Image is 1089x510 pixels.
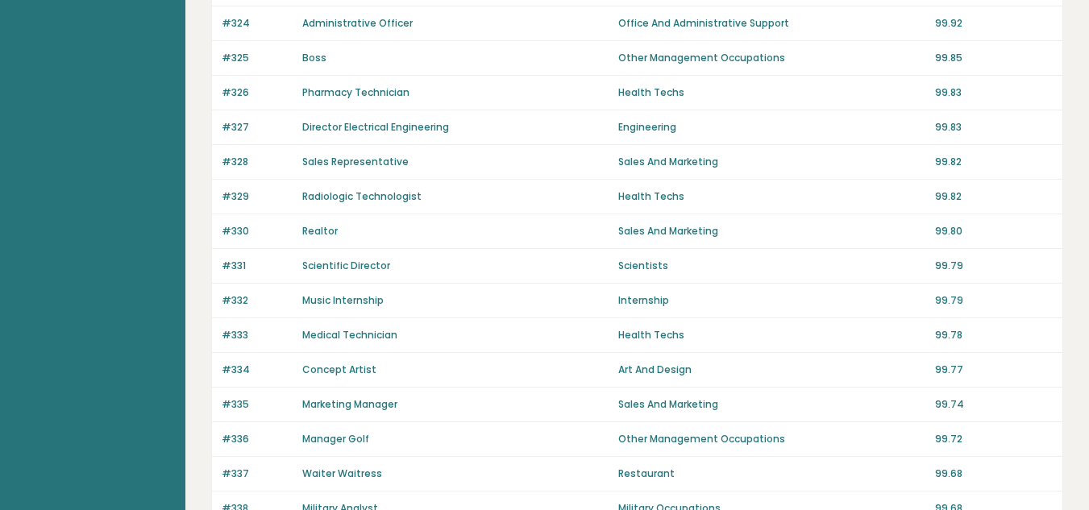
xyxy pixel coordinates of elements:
p: Art And Design [618,363,925,377]
a: Director Electrical Engineering [302,120,449,134]
p: Sales And Marketing [618,155,925,169]
a: Realtor [302,224,338,238]
p: 99.83 [935,85,1053,100]
a: Marketing Manager [302,397,397,411]
a: Boss [302,51,326,64]
p: 99.79 [935,293,1053,308]
p: #325 [222,51,293,65]
p: Sales And Marketing [618,397,925,412]
p: #328 [222,155,293,169]
a: Manager Golf [302,432,369,446]
a: Concept Artist [302,363,376,376]
p: #337 [222,466,293,481]
p: #330 [222,224,293,238]
p: Health Techs [618,85,925,100]
p: #334 [222,363,293,377]
a: Administrative Officer [302,16,413,30]
p: #331 [222,259,293,273]
p: Sales And Marketing [618,224,925,238]
p: #329 [222,189,293,204]
a: Waiter Waitress [302,466,382,480]
p: 99.82 [935,155,1053,169]
p: #324 [222,16,293,31]
p: 99.79 [935,259,1053,273]
p: 99.80 [935,224,1053,238]
a: Medical Technician [302,328,397,342]
p: Other Management Occupations [618,432,925,446]
p: 99.68 [935,466,1053,481]
a: Sales Representative [302,155,409,168]
p: Scientists [618,259,925,273]
p: Engineering [618,120,925,135]
p: Health Techs [618,189,925,204]
p: 99.83 [935,120,1053,135]
p: 99.78 [935,328,1053,342]
p: 99.82 [935,189,1053,204]
a: Scientific Director [302,259,390,272]
a: Radiologic Technologist [302,189,422,203]
p: Internship [618,293,925,308]
p: #327 [222,120,293,135]
p: #326 [222,85,293,100]
p: #336 [222,432,293,446]
p: 99.72 [935,432,1053,446]
p: Restaurant [618,466,925,481]
p: #332 [222,293,293,308]
p: 99.74 [935,397,1053,412]
p: Office And Administrative Support [618,16,925,31]
p: #333 [222,328,293,342]
p: 99.92 [935,16,1053,31]
p: 99.77 [935,363,1053,377]
p: #335 [222,397,293,412]
a: Music Internship [302,293,384,307]
p: Health Techs [618,328,925,342]
p: 99.85 [935,51,1053,65]
p: Other Management Occupations [618,51,925,65]
a: Pharmacy Technician [302,85,409,99]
